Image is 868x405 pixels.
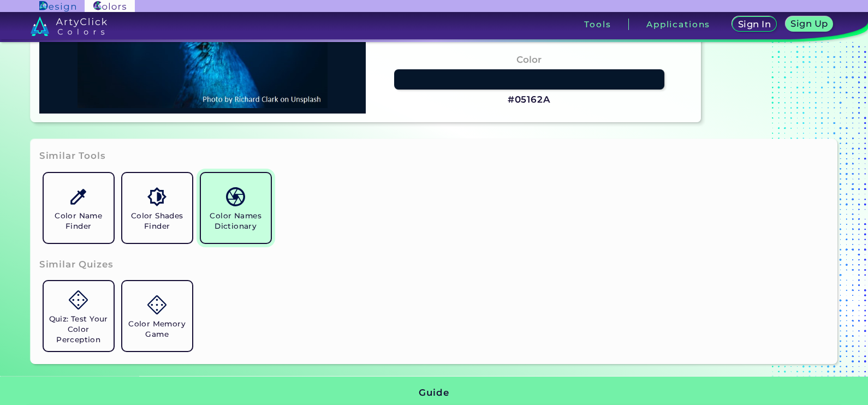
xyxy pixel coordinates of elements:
[197,169,275,247] a: Color Names Dictionary
[48,211,109,231] h5: Color Name Finder
[118,277,197,355] a: Color Memory Game
[790,19,828,28] h5: Sign Up
[147,295,167,314] img: icon_game.svg
[508,93,551,106] h3: #05162A
[584,20,611,28] h3: Tools
[419,386,449,400] h3: Guide
[226,187,245,206] img: icon_color_names_dictionary.svg
[39,277,118,355] a: Quiz: Test Your Color Perception
[69,187,88,206] img: icon_color_name_finder.svg
[127,211,188,231] h5: Color Shades Finder
[516,52,542,68] h4: Color
[39,1,76,11] img: ArtyClick Design logo
[31,16,108,36] img: logo_artyclick_colors_white.svg
[205,211,266,231] h5: Color Names Dictionary
[738,20,771,28] h5: Sign In
[48,314,109,345] h5: Quiz: Test Your Color Perception
[69,290,88,309] img: icon_game.svg
[786,16,834,32] a: Sign Up
[118,169,197,247] a: Color Shades Finder
[127,319,188,340] h5: Color Memory Game
[732,16,777,32] a: Sign In
[39,258,114,271] h3: Similar Quizes
[39,150,106,163] h3: Similar Tools
[39,169,118,247] a: Color Name Finder
[646,20,710,28] h3: Applications
[147,187,167,206] img: icon_color_shades.svg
